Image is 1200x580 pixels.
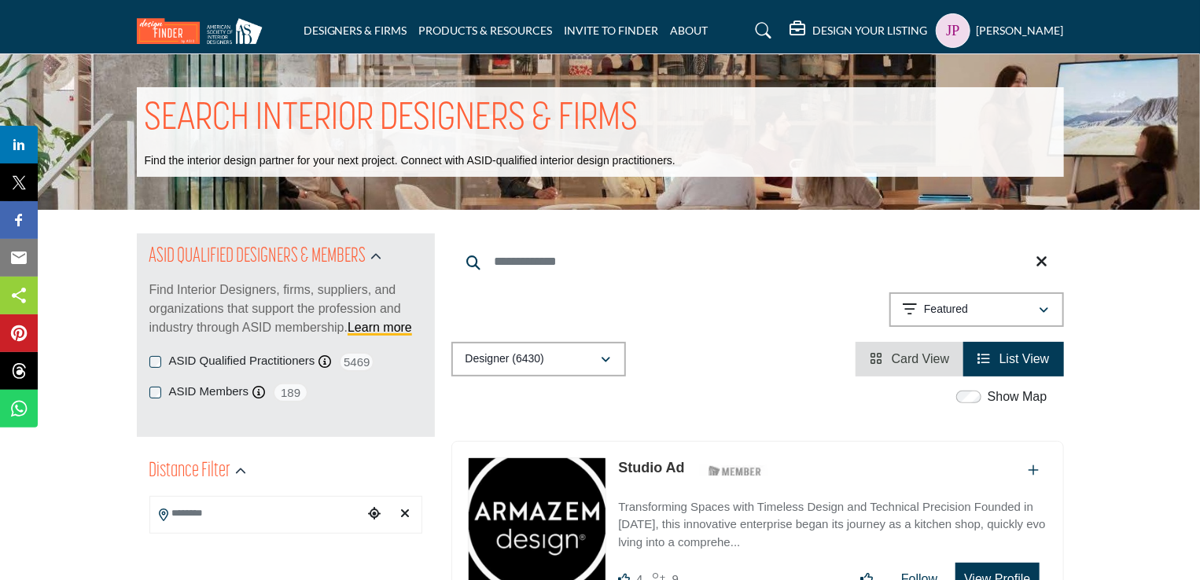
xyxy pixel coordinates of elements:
[790,21,928,40] div: DESIGN YOUR LISTING
[618,457,684,479] p: Studio Ad
[451,342,626,376] button: Designer (6430)
[149,457,231,486] h2: Distance Filter
[977,352,1049,365] a: View List
[273,383,308,402] span: 189
[618,498,1047,552] p: Transforming Spaces with Timeless Design and Technical Precision Founded in [DATE], this innovati...
[149,387,161,398] input: ASID Members checkbox
[813,24,928,38] h5: DESIGN YOUR LISTING
[145,153,675,169] p: Find the interior design partner for your next project. Connect with ASID-qualified interior desi...
[700,461,771,481] img: ASID Members Badge Icon
[466,351,544,367] p: Designer (6430)
[936,13,970,48] button: Show hide supplier dropdown
[149,243,366,271] h2: ASID QUALIFIED DESIGNERS & MEMBERS
[924,302,968,318] p: Featured
[451,243,1064,281] input: Search Keyword
[740,18,782,43] a: Search
[618,460,684,475] a: Studio Ad
[348,321,412,334] a: Learn more
[363,497,386,531] div: Choose your current location
[304,24,407,37] a: DESIGNERS & FIRMS
[999,352,1050,365] span: List View
[856,342,963,376] li: Card View
[169,352,315,370] label: ASID Qualified Practitioners
[671,24,709,37] a: ABOUT
[565,24,659,37] a: INVITE TO FINDER
[618,489,1047,552] a: Transforming Spaces with Timeless Design and Technical Precision Founded in [DATE], this innovati...
[339,352,374,372] span: 5469
[988,387,1047,406] label: Show Map
[892,352,950,365] span: Card View
[169,383,249,401] label: ASID Members
[137,18,271,44] img: Site Logo
[149,281,422,337] p: Find Interior Designers, firms, suppliers, and organizations that support the profession and indu...
[419,24,553,37] a: PRODUCTS & RESOURCES
[150,498,363,529] input: Search Location
[149,356,161,368] input: ASID Qualified Practitioners checkbox
[977,23,1064,39] h5: [PERSON_NAME]
[394,497,418,531] div: Clear search location
[963,342,1063,376] li: List View
[889,292,1064,327] button: Featured
[1029,464,1040,477] a: Add To List
[870,352,949,365] a: View Card
[145,95,639,144] h1: SEARCH INTERIOR DESIGNERS & FIRMS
